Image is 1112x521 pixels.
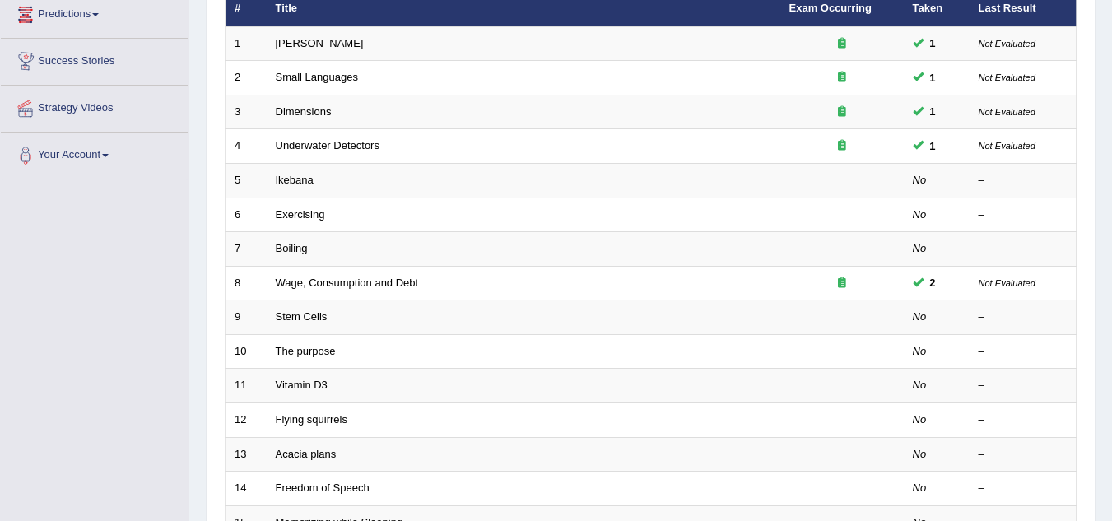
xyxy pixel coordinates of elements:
a: Wage, Consumption and Debt [276,277,419,289]
em: No [913,310,927,323]
em: No [913,413,927,426]
td: 10 [226,334,267,369]
a: Dimensions [276,105,332,118]
div: – [979,378,1068,393]
small: Not Evaluated [979,107,1035,117]
a: Boiling [276,242,308,254]
td: 5 [226,164,267,198]
div: – [979,344,1068,360]
td: 12 [226,402,267,437]
span: You can still take this question [924,137,942,155]
td: 9 [226,300,267,335]
a: Exercising [276,208,325,221]
div: Exam occurring question [789,276,895,291]
em: No [913,242,927,254]
em: No [913,481,927,494]
div: – [979,207,1068,223]
small: Not Evaluated [979,278,1035,288]
div: Exam occurring question [789,70,895,86]
small: Not Evaluated [979,141,1035,151]
span: You can still take this question [924,69,942,86]
a: Flying squirrels [276,413,347,426]
a: Your Account [1,133,188,174]
td: 1 [226,26,267,61]
td: 13 [226,437,267,472]
em: No [913,379,927,391]
div: – [979,481,1068,496]
div: – [979,447,1068,463]
em: No [913,448,927,460]
td: 14 [226,472,267,506]
span: You can still take this question [924,35,942,52]
div: – [979,241,1068,257]
a: Freedom of Speech [276,481,370,494]
a: Acacia plans [276,448,337,460]
a: Vitamin D3 [276,379,328,391]
a: Small Languages [276,71,358,83]
div: – [979,173,1068,188]
a: Stem Cells [276,310,328,323]
td: 7 [226,232,267,267]
td: 4 [226,129,267,164]
div: Exam occurring question [789,36,895,52]
td: 8 [226,266,267,300]
td: 6 [226,198,267,232]
div: – [979,309,1068,325]
em: No [913,208,927,221]
td: 11 [226,369,267,403]
div: Exam occurring question [789,138,895,154]
span: You can still take this question [924,103,942,120]
em: No [913,345,927,357]
div: Exam occurring question [789,105,895,120]
a: Ikebana [276,174,314,186]
small: Not Evaluated [979,72,1035,82]
a: Success Stories [1,39,188,80]
a: [PERSON_NAME] [276,37,364,49]
a: Exam Occurring [789,2,872,14]
a: The purpose [276,345,336,357]
span: You can still take this question [924,274,942,291]
em: No [913,174,927,186]
td: 3 [226,95,267,129]
small: Not Evaluated [979,39,1035,49]
a: Underwater Detectors [276,139,379,151]
div: – [979,412,1068,428]
a: Strategy Videos [1,86,188,127]
td: 2 [226,61,267,95]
